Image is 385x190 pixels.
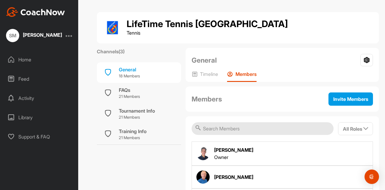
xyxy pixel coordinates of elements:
[214,146,253,154] div: [PERSON_NAME]
[3,52,75,67] div: Home
[119,114,155,120] p: 21 Members
[196,170,210,184] img: member
[127,29,288,36] p: Tennis
[338,122,373,135] button: All Roles
[200,71,218,77] p: Timeline
[328,92,373,106] button: Invite Members
[23,33,62,37] div: [PERSON_NAME]
[343,126,368,132] span: All Roles
[119,107,155,114] div: Tournament Info
[119,94,140,100] p: 21 Members
[3,129,75,144] div: Support & FAQ
[97,48,125,55] label: Channels ( 3 )
[192,55,217,65] h2: General
[196,147,210,160] img: member
[103,18,122,37] img: group
[119,135,146,141] p: 21 Members
[119,86,140,94] div: FAQs
[236,71,257,77] p: Members
[6,29,19,42] div: SM
[214,173,253,181] div: [PERSON_NAME]
[3,91,75,106] div: Activity
[192,94,222,104] h2: Members
[365,170,379,184] div: Open Intercom Messenger
[119,128,146,135] div: Training Info
[119,66,140,73] div: General
[214,154,253,161] div: Owner
[3,110,75,125] div: Library
[127,19,288,29] h1: LifeTime Tennis [GEOGRAPHIC_DATA]
[6,7,65,17] img: CoachNow
[119,73,140,79] p: 18 Members
[192,122,334,135] input: Search Members
[3,71,75,86] div: Feed
[333,96,368,102] span: Invite Members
